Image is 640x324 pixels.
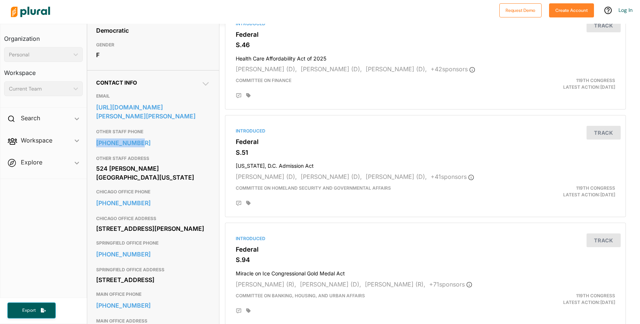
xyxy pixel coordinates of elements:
[236,235,615,242] div: Introduced
[491,77,621,91] div: Latest Action: [DATE]
[236,128,615,134] div: Introduced
[549,3,594,17] button: Create Account
[366,65,427,73] span: [PERSON_NAME] (D),
[96,223,210,234] div: [STREET_ADDRESS][PERSON_NAME]
[96,49,210,60] div: F
[236,93,242,99] div: Add Position Statement
[96,300,210,311] a: [PHONE_NUMBER]
[96,25,210,36] div: Democratic
[431,65,475,73] span: + 42 sponsor s
[236,281,296,288] span: [PERSON_NAME] (R),
[301,173,362,180] span: [PERSON_NAME] (D),
[236,149,615,156] h3: S.51
[236,267,615,277] h4: Miracle on Ice Congressional Gold Medal Act
[96,154,210,163] h3: OTHER STAFF ADDRESS
[4,28,83,44] h3: Organization
[96,102,210,122] a: [URL][DOMAIN_NAME][PERSON_NAME][PERSON_NAME]
[246,200,251,206] div: Add tags
[301,65,362,73] span: [PERSON_NAME] (D),
[429,281,472,288] span: + 71 sponsor s
[7,302,56,318] button: Export
[587,126,621,140] button: Track
[236,78,291,83] span: Committee on Finance
[96,137,210,148] a: [PHONE_NUMBER]
[96,265,210,274] h3: SPRINGFIELD OFFICE ADDRESS
[96,274,210,285] div: [STREET_ADDRESS]
[236,200,242,206] div: Add Position Statement
[236,138,615,145] h3: Federal
[4,62,83,78] h3: Workspace
[96,214,210,223] h3: CHICAGO OFFICE ADDRESS
[17,307,41,314] span: Export
[96,163,210,183] div: 524 [PERSON_NAME][GEOGRAPHIC_DATA][US_STATE]
[236,41,615,49] h3: S.46
[499,6,542,14] a: Request Demo
[236,173,297,180] span: [PERSON_NAME] (D),
[300,281,361,288] span: [PERSON_NAME] (D),
[576,293,615,298] span: 119th Congress
[499,3,542,17] button: Request Demo
[96,92,210,101] h3: EMAIL
[431,173,474,180] span: + 41 sponsor s
[21,114,40,122] h2: Search
[96,187,210,196] h3: CHICAGO OFFICE PHONE
[587,233,621,247] button: Track
[236,256,615,264] h3: S.94
[96,40,210,49] h3: GENDER
[236,308,242,314] div: Add Position Statement
[576,78,615,83] span: 119th Congress
[246,93,251,98] div: Add tags
[365,281,425,288] span: [PERSON_NAME] (R),
[96,127,210,136] h3: OTHER STAFF PHONE
[587,19,621,32] button: Track
[236,65,297,73] span: [PERSON_NAME] (D),
[549,6,594,14] a: Create Account
[491,292,621,306] div: Latest Action: [DATE]
[96,290,210,299] h3: MAIN OFFICE PHONE
[236,246,615,253] h3: Federal
[96,79,137,86] span: Contact Info
[491,185,621,198] div: Latest Action: [DATE]
[96,249,210,260] a: [PHONE_NUMBER]
[236,31,615,38] h3: Federal
[96,239,210,248] h3: SPRINGFIELD OFFICE PHONE
[576,185,615,191] span: 119th Congress
[9,85,71,93] div: Current Team
[9,51,71,59] div: Personal
[236,159,615,169] h4: [US_STATE], D.C. Admission Act
[236,293,365,298] span: Committee on Banking, Housing, and Urban Affairs
[618,7,633,13] a: Log In
[236,185,391,191] span: Committee on Homeland Security and Governmental Affairs
[96,197,210,209] a: [PHONE_NUMBER]
[366,173,427,180] span: [PERSON_NAME] (D),
[236,52,615,62] h4: Health Care Affordability Act of 2025
[246,308,251,313] div: Add tags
